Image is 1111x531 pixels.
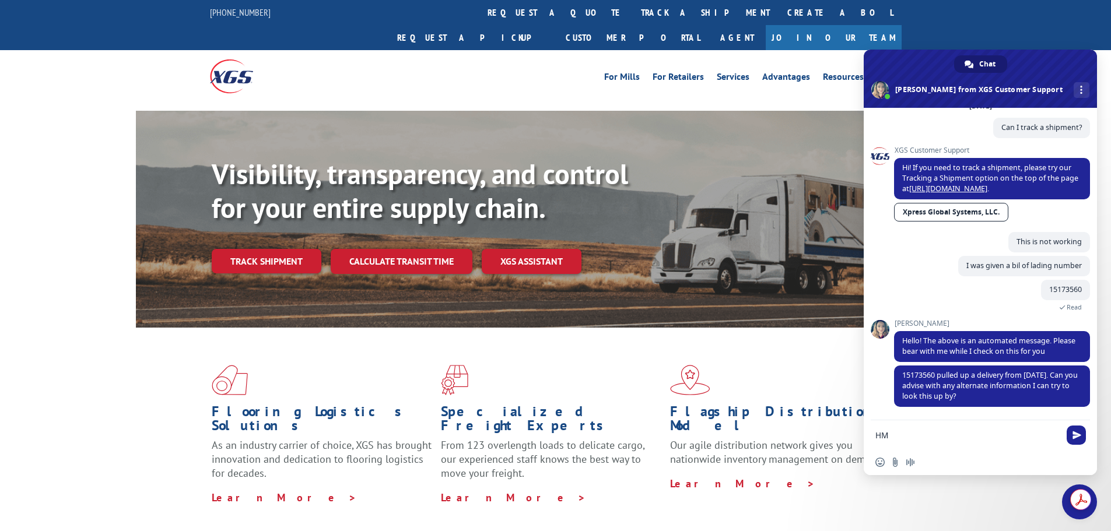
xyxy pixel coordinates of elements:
[331,249,472,274] a: Calculate transit time
[902,336,1075,356] span: Hello! The above is an automated message. Please bear with me while I check on this for you
[557,25,709,50] a: Customer Portal
[212,491,357,504] a: Learn More >
[670,477,815,490] a: Learn More >
[906,458,915,467] span: Audio message
[441,365,468,395] img: xgs-icon-focused-on-flooring-red
[762,72,810,85] a: Advantages
[909,184,987,194] a: [URL][DOMAIN_NAME]
[670,438,885,466] span: Our agile distribution network gives you nationwide inventory management on demand.
[1074,82,1089,98] div: More channels
[894,203,1008,221] a: Xpress Global Systems, LLC.
[653,72,704,85] a: For Retailers
[709,25,766,50] a: Agent
[1062,484,1097,519] div: Close chat
[766,25,902,50] a: Join Our Team
[966,261,1082,270] span: I was given a bil of lading number
[875,458,885,467] span: Insert an emoji
[670,405,891,438] h1: Flagship Distribution Model
[979,55,996,73] span: Chat
[1067,303,1082,311] span: Read
[1001,122,1082,132] span: Can I track a shipment?
[388,25,557,50] a: Request a pickup
[604,72,640,85] a: For Mills
[894,319,1090,328] span: [PERSON_NAME]
[212,438,432,480] span: As an industry carrier of choice, XGS has brought innovation and dedication to flooring logistics...
[902,163,1078,194] span: Hi! If you need to track a shipment, please try our Tracking a Shipment option on the top of the ...
[441,405,661,438] h1: Specialized Freight Experts
[212,365,248,395] img: xgs-icon-total-supply-chain-intelligence-red
[482,249,581,274] a: XGS ASSISTANT
[891,458,900,467] span: Send a file
[441,491,586,504] a: Learn More >
[902,370,1078,401] span: 15173560 pulled up a delivery from [DATE]. Can you advise with any alternate information I can tr...
[875,430,1060,441] textarea: Compose your message...
[1067,425,1086,445] span: Send
[954,55,1007,73] div: Chat
[1017,237,1082,247] span: This is not working
[210,6,271,18] a: [PHONE_NUMBER]
[717,72,749,85] a: Services
[670,365,710,395] img: xgs-icon-flagship-distribution-model-red
[212,249,321,273] a: Track shipment
[823,72,864,85] a: Resources
[212,156,628,226] b: Visibility, transparency, and control for your entire supply chain.
[1049,284,1082,294] span: 15173560
[441,438,661,490] p: From 123 overlength loads to delicate cargo, our experienced staff knows the best way to move you...
[212,405,432,438] h1: Flooring Logistics Solutions
[969,103,992,110] div: [DATE]
[894,146,1090,154] span: XGS Customer Support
